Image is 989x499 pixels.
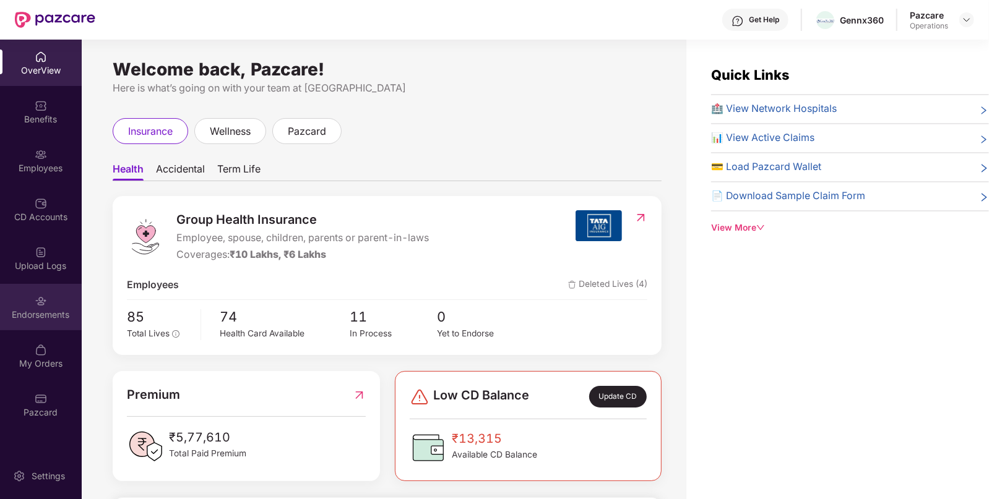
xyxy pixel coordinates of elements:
span: right [979,133,989,146]
div: Settings [28,470,69,482]
img: insurerIcon [576,210,622,241]
img: PaidPremiumIcon [127,428,164,465]
img: New Pazcare Logo [15,12,95,28]
span: ₹13,315 [452,429,537,448]
img: svg+xml;base64,PHN2ZyBpZD0iQmVuZWZpdHMiIHhtbG5zPSJodHRwOi8vd3d3LnczLm9yZy8yMDAwL3N2ZyIgd2lkdGg9Ij... [35,100,47,112]
div: Operations [910,21,948,31]
span: Health [113,163,144,181]
span: Premium [127,385,180,404]
img: svg+xml;base64,PHN2ZyBpZD0iRHJvcGRvd24tMzJ4MzIiIHhtbG5zPSJodHRwOi8vd3d3LnczLm9yZy8yMDAwL3N2ZyIgd2... [962,15,972,25]
img: gennx360_logo.png [816,19,834,23]
span: 🏥 View Network Hospitals [711,101,837,117]
span: 0 [437,306,524,327]
span: Deleted Lives (4) [568,278,647,293]
img: svg+xml;base64,PHN2ZyBpZD0iRGFuZ2VyLTMyeDMyIiB4bWxucz0iaHR0cDovL3d3dy53My5vcmcvMjAwMC9zdmciIHdpZH... [410,387,430,407]
div: Health Card Available [220,327,350,341]
span: Employee, spouse, children, parents or parent-in-laws [176,231,429,246]
span: Low CD Balance [433,386,529,407]
img: svg+xml;base64,PHN2ZyBpZD0iSG9tZSIgeG1sbnM9Imh0dHA6Ly93d3cudzMub3JnLzIwMDAvc3ZnIiB3aWR0aD0iMjAiIG... [35,51,47,63]
span: Term Life [217,163,261,181]
div: In Process [350,327,437,341]
span: Total Paid Premium [169,447,246,461]
img: deleteIcon [568,281,576,289]
span: 📄 Download Sample Claim Form [711,189,865,204]
div: Gennx360 [840,14,884,26]
img: svg+xml;base64,PHN2ZyBpZD0iSGVscC0zMngzMiIgeG1sbnM9Imh0dHA6Ly93d3cudzMub3JnLzIwMDAvc3ZnIiB3aWR0aD... [732,15,744,27]
span: Available CD Balance [452,448,537,462]
img: svg+xml;base64,PHN2ZyBpZD0iQ0RfQWNjb3VudHMiIGRhdGEtbmFtZT0iQ0QgQWNjb3VudHMiIHhtbG5zPSJodHRwOi8vd3... [35,197,47,210]
span: ₹5,77,610 [169,428,246,447]
span: right [979,162,989,175]
div: Update CD [589,386,647,407]
div: Yet to Endorse [437,327,524,341]
span: info-circle [172,330,179,338]
img: CDBalanceIcon [410,429,447,466]
span: Employees [127,278,179,293]
img: svg+xml;base64,PHN2ZyBpZD0iRW1wbG95ZWVzIiB4bWxucz0iaHR0cDovL3d3dy53My5vcmcvMjAwMC9zdmciIHdpZHRoPS... [35,148,47,161]
span: down [756,223,765,232]
img: RedirectIcon [634,211,647,224]
span: Total Lives [127,328,170,338]
span: 📊 View Active Claims [711,130,814,146]
span: Quick Links [711,67,789,83]
span: 💳 Load Pazcard Wallet [711,160,821,175]
span: ₹10 Lakhs, ₹6 Lakhs [230,249,326,260]
img: svg+xml;base64,PHN2ZyBpZD0iUGF6Y2FyZCIgeG1sbnM9Imh0dHA6Ly93d3cudzMub3JnLzIwMDAvc3ZnIiB3aWR0aD0iMj... [35,393,47,405]
div: View More [711,221,989,235]
div: Here is what’s going on with your team at [GEOGRAPHIC_DATA] [113,80,662,96]
div: Pazcare [910,9,948,21]
div: Coverages: [176,247,429,263]
span: insurance [128,124,173,139]
span: 74 [220,306,350,327]
span: Accidental [156,163,205,181]
img: svg+xml;base64,PHN2ZyBpZD0iRW5kb3JzZW1lbnRzIiB4bWxucz0iaHR0cDovL3d3dy53My5vcmcvMjAwMC9zdmciIHdpZH... [35,295,47,307]
div: Get Help [749,15,779,25]
img: svg+xml;base64,PHN2ZyBpZD0iTXlfT3JkZXJzIiBkYXRhLW5hbWU9Ik15IE9yZGVycyIgeG1sbnM9Imh0dHA6Ly93d3cudz... [35,344,47,356]
div: Welcome back, Pazcare! [113,64,662,74]
span: 85 [127,306,192,327]
span: right [979,104,989,117]
img: RedirectIcon [353,385,366,404]
img: svg+xml;base64,PHN2ZyBpZD0iU2V0dGluZy0yMHgyMCIgeG1sbnM9Imh0dHA6Ly93d3cudzMub3JnLzIwMDAvc3ZnIiB3aW... [13,470,25,482]
span: 11 [350,306,437,327]
span: wellness [210,124,251,139]
span: right [979,191,989,204]
img: svg+xml;base64,PHN2ZyBpZD0iVXBsb2FkX0xvZ3MiIGRhdGEtbmFtZT0iVXBsb2FkIExvZ3MiIHhtbG5zPSJodHRwOi8vd3... [35,246,47,258]
span: pazcard [288,124,326,139]
span: Group Health Insurance [176,210,429,229]
img: logo [127,218,164,255]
